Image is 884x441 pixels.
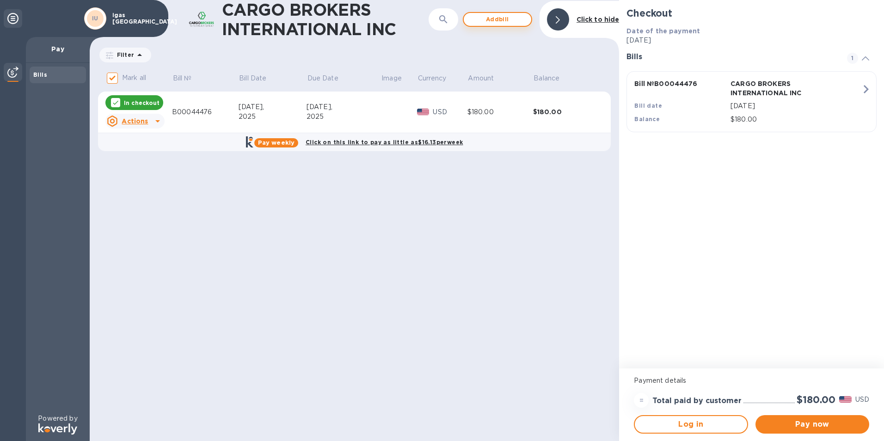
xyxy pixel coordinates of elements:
[634,415,748,434] button: Log in
[577,16,620,23] b: Click to hide
[124,99,160,107] p: In checkout
[534,73,571,83] span: Balance
[92,15,98,22] b: IU
[626,7,877,19] h2: Checkout
[731,79,823,98] p: CARGO BROKERS INTERNATIONAL INC
[634,376,869,386] p: Payment details
[626,27,700,35] b: Date of the payment
[731,115,861,124] p: $180.00
[626,36,877,45] p: [DATE]
[239,73,266,83] p: Bill Date
[307,112,381,122] div: 2025
[847,53,858,64] span: 1
[417,109,430,115] img: USD
[471,14,524,25] span: Add bill
[634,102,662,109] b: Bill date
[38,414,77,423] p: Powered by
[33,44,82,54] p: Pay
[797,394,835,405] h2: $180.00
[533,107,599,116] div: $180.00
[239,73,278,83] span: Bill Date
[418,73,447,83] p: Currency
[33,71,47,78] b: Bills
[634,116,660,122] b: Balance
[122,73,146,83] p: Mark all
[122,117,148,125] u: Actions
[173,73,192,83] p: Bill №
[258,139,295,146] b: Pay weekly
[855,395,869,404] p: USD
[468,73,494,83] p: Amount
[381,73,402,83] p: Image
[306,139,463,146] b: Click on this link to pay as little as $16.13 per week
[763,419,862,430] span: Pay now
[307,73,350,83] span: Due Date
[433,107,467,117] p: USD
[534,73,559,83] p: Balance
[239,112,307,122] div: 2025
[113,51,134,59] p: Filter
[307,102,381,112] div: [DATE],
[112,12,159,25] p: igas [GEOGRAPHIC_DATA]
[173,73,204,83] span: Bill №
[468,73,506,83] span: Amount
[307,73,338,83] p: Due Date
[172,107,239,117] div: B00044476
[731,101,861,111] p: [DATE]
[755,415,869,434] button: Pay now
[652,397,742,405] h3: Total paid by customer
[38,423,77,435] img: Logo
[634,79,727,88] p: Bill № B00044476
[626,53,836,61] h3: Bills
[839,396,852,403] img: USD
[626,71,877,132] button: Bill №B00044476CARGO BROKERS INTERNATIONAL INCBill date[DATE]Balance$180.00
[634,393,649,408] div: =
[463,12,532,27] button: Addbill
[642,419,739,430] span: Log in
[467,107,533,117] div: $180.00
[239,102,307,112] div: [DATE],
